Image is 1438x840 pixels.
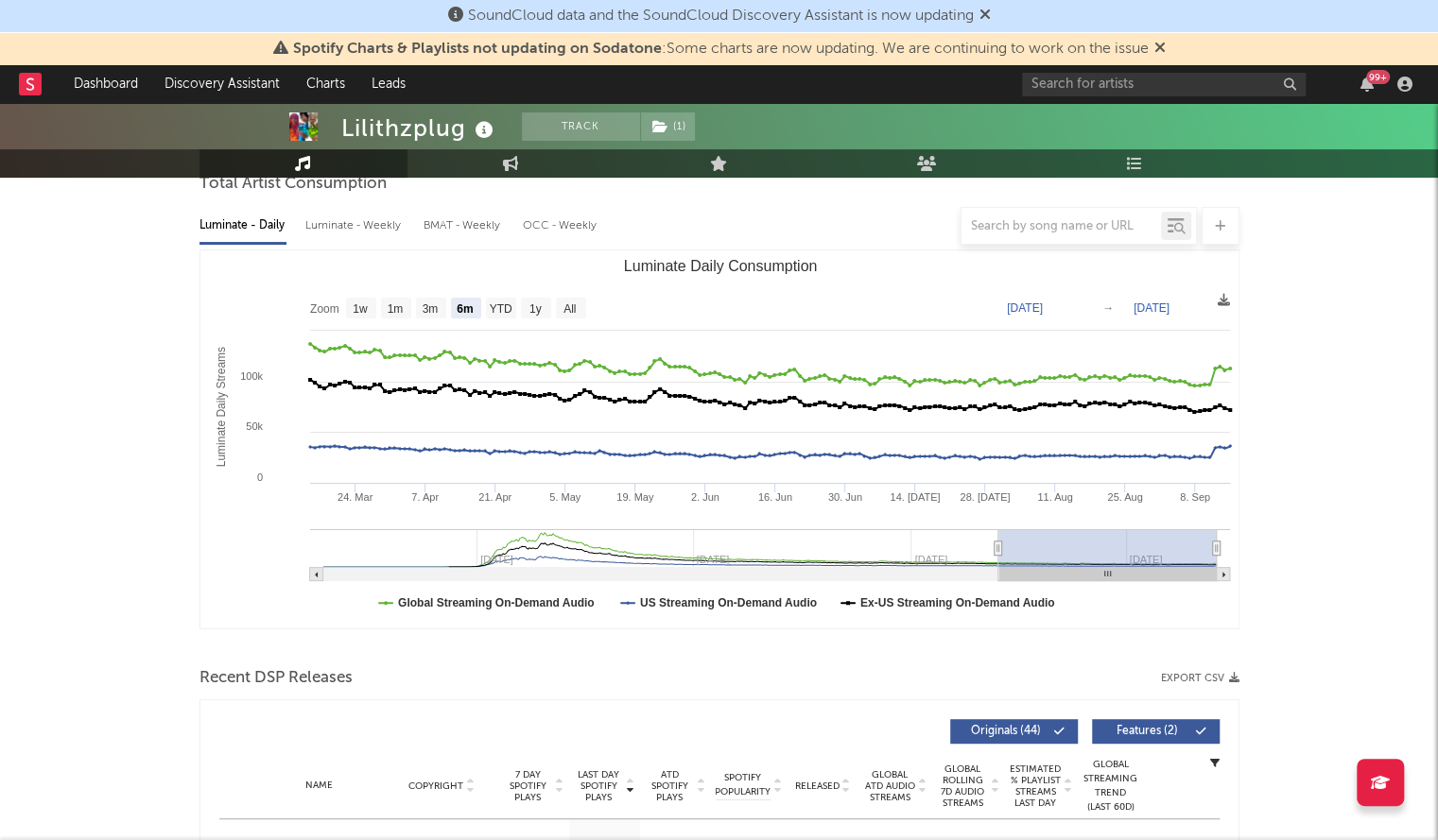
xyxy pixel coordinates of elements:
[528,302,541,316] text: 1y
[457,302,473,316] text: 6m
[1102,301,1114,315] text: →
[256,471,262,483] text: 0
[151,65,293,103] a: Discovery Assistant
[246,420,263,432] text: 50k
[310,302,339,316] text: Zoom
[1154,42,1166,57] span: Dismiss
[257,779,381,793] div: Name
[757,491,791,503] text: 16. Jun
[1161,673,1239,684] button: Export CSV
[398,596,595,609] text: Global Streaming On-Demand Audio
[960,491,1010,503] text: 28. [DATE]
[240,370,263,382] text: 100k
[478,491,511,503] text: 21. Apr
[353,302,368,316] text: 1w
[639,596,816,609] text: US Streaming On-Demand Audio
[1007,301,1043,315] text: [DATE]
[715,771,771,799] span: Spotify Popularity
[549,491,581,503] text: 5. May
[1083,758,1139,814] div: Global Streaming Trend (Last 60D)
[341,112,498,144] div: Lilithzplug
[522,112,640,141] button: Track
[199,667,353,690] span: Recent DSP Releases
[795,780,840,792] span: Released
[387,302,403,316] text: 1m
[1107,491,1142,503] text: 25. Aug
[859,596,1054,609] text: Ex-US Streaming On-Demand Audio
[1360,77,1374,92] button: 99+
[937,763,989,809] span: Global Rolling 7D Audio Streams
[1037,491,1072,503] text: 11. Aug
[1180,491,1210,503] text: 8. Sep
[640,112,696,141] span: ( 1 )
[61,65,151,103] a: Dashboard
[422,302,438,316] text: 3m
[890,491,940,503] text: 14. [DATE]
[358,65,419,103] a: Leads
[1022,73,1306,96] input: Search for artists
[979,9,991,24] span: Dismiss
[293,42,662,57] span: Spotify Charts & Playlists not updating on Sodatone
[411,491,439,503] text: 7. Apr
[623,258,817,274] text: Luminate Daily Consumption
[962,726,1049,737] span: Originals ( 44 )
[1134,301,1169,315] text: [DATE]
[616,491,654,503] text: 19. May
[293,42,1149,57] span: : Some charts are now updating. We are continuing to work on the issue
[1366,70,1390,84] div: 99 +
[489,302,511,316] text: YTD
[950,719,1078,744] button: Originals(44)
[645,769,695,803] span: ATD Spotify Plays
[468,9,974,24] span: SoundCloud data and the SoundCloud Discovery Assistant is now updating
[690,491,719,503] text: 2. Jun
[408,780,463,792] span: Copyright
[199,173,387,196] span: Total Artist Consumption
[293,65,358,103] a: Charts
[641,112,695,141] button: (1)
[864,769,916,803] span: Global ATD Audio Streams
[962,219,1161,234] input: Search by song name or URL
[337,491,372,503] text: 24. Mar
[200,250,1239,628] svg: Luminate Daily Consumption
[214,347,227,467] text: Luminate Daily Streams
[1104,726,1191,737] span: Features ( 2 )
[574,769,624,803] span: Last Day Spotify Plays
[563,302,576,316] text: All
[827,491,861,503] text: 30. Jun
[503,769,553,803] span: 7 Day Spotify Plays
[1092,719,1220,744] button: Features(2)
[1010,763,1062,809] span: Estimated % Playlist Streams Last Day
